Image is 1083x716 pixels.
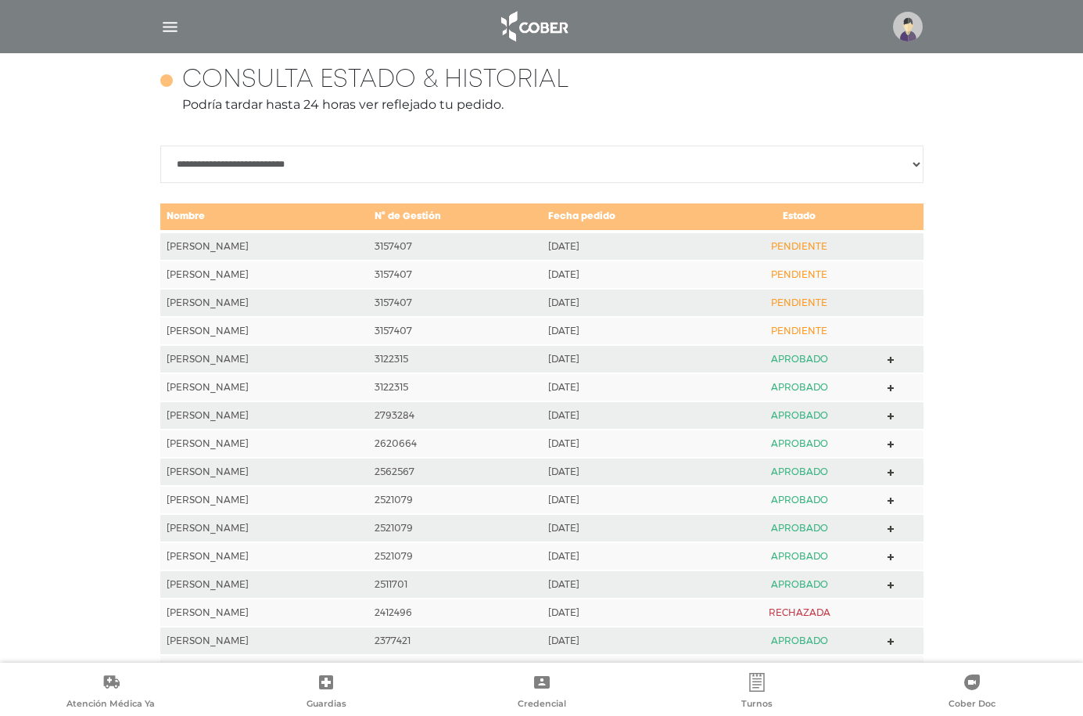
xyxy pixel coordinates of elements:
td: 2521079 [368,542,542,570]
td: 3157407 [368,232,542,261]
td: [DATE] [542,486,717,514]
td: [DATE] [542,599,717,627]
td: [DATE] [542,232,717,261]
td: 2620664 [368,430,542,458]
td: [PERSON_NAME] [160,570,368,599]
td: APROBADO [718,570,881,599]
td: APROBADO [718,373,881,401]
td: APROBADO [718,542,881,570]
td: [PERSON_NAME] [160,486,368,514]
td: 3122315 [368,345,542,373]
a: Cober Doc [865,673,1080,713]
td: APROBADO [718,514,881,542]
a: Turnos [649,673,864,713]
td: [DATE] [542,289,717,317]
span: Credencial [518,698,566,712]
td: Nombre [160,203,368,232]
td: 3157407 [368,289,542,317]
td: APROBADO [718,458,881,486]
td: 2377413 [368,655,542,683]
td: 3122315 [368,373,542,401]
td: APROBADO [718,655,881,683]
td: [DATE] [542,345,717,373]
td: [PERSON_NAME] [160,542,368,570]
td: [DATE] [542,401,717,430]
td: Fecha pedido [542,203,717,232]
td: [DATE] [542,261,717,289]
td: APROBADO [718,430,881,458]
td: [PERSON_NAME] [160,261,368,289]
td: N° de Gestión [368,203,542,232]
img: Cober_menu-lines-white.svg [160,17,180,37]
td: [PERSON_NAME] [160,373,368,401]
a: Atención Médica Ya [3,673,218,713]
td: PENDIENTE [718,261,881,289]
td: [DATE] [542,514,717,542]
td: [DATE] [542,458,717,486]
td: [DATE] [542,655,717,683]
td: 2511701 [368,570,542,599]
td: 2521079 [368,486,542,514]
td: [DATE] [542,570,717,599]
a: Credencial [434,673,649,713]
a: Guardias [218,673,433,713]
img: logo_cober_home-white.png [493,8,575,45]
td: PENDIENTE [718,289,881,317]
td: [PERSON_NAME] [160,599,368,627]
td: APROBADO [718,401,881,430]
img: profile-placeholder.svg [893,12,923,41]
td: [PERSON_NAME] [160,232,368,261]
td: APROBADO [718,345,881,373]
td: [PERSON_NAME] [160,317,368,345]
td: 2521079 [368,514,542,542]
td: [PERSON_NAME] [160,430,368,458]
td: PENDIENTE [718,317,881,345]
span: Guardias [307,698,346,712]
td: 2412496 [368,599,542,627]
td: APROBADO [718,627,881,655]
td: 2377421 [368,627,542,655]
span: Cober Doc [949,698,995,712]
td: APROBADO [718,486,881,514]
td: Estado [718,203,881,232]
td: [DATE] [542,542,717,570]
span: Atención Médica Ya [66,698,155,712]
td: 3157407 [368,261,542,289]
td: [PERSON_NAME] [160,514,368,542]
td: PENDIENTE [718,232,881,261]
td: 2562567 [368,458,542,486]
td: 2793284 [368,401,542,430]
h4: Consulta estado & historial [182,66,568,95]
td: [PERSON_NAME] [160,289,368,317]
p: Podría tardar hasta 24 horas ver reflejado tu pedido. [160,95,923,114]
td: RECHAZADA [718,599,881,627]
td: [PERSON_NAME] [160,458,368,486]
td: [DATE] [542,317,717,345]
td: [PERSON_NAME] [160,401,368,430]
span: Turnos [741,698,773,712]
td: [DATE] [542,430,717,458]
td: 3157407 [368,317,542,345]
td: [PERSON_NAME] [160,655,368,683]
td: [DATE] [542,627,717,655]
td: [DATE] [542,373,717,401]
td: [PERSON_NAME] [160,627,368,655]
td: [PERSON_NAME] [160,345,368,373]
